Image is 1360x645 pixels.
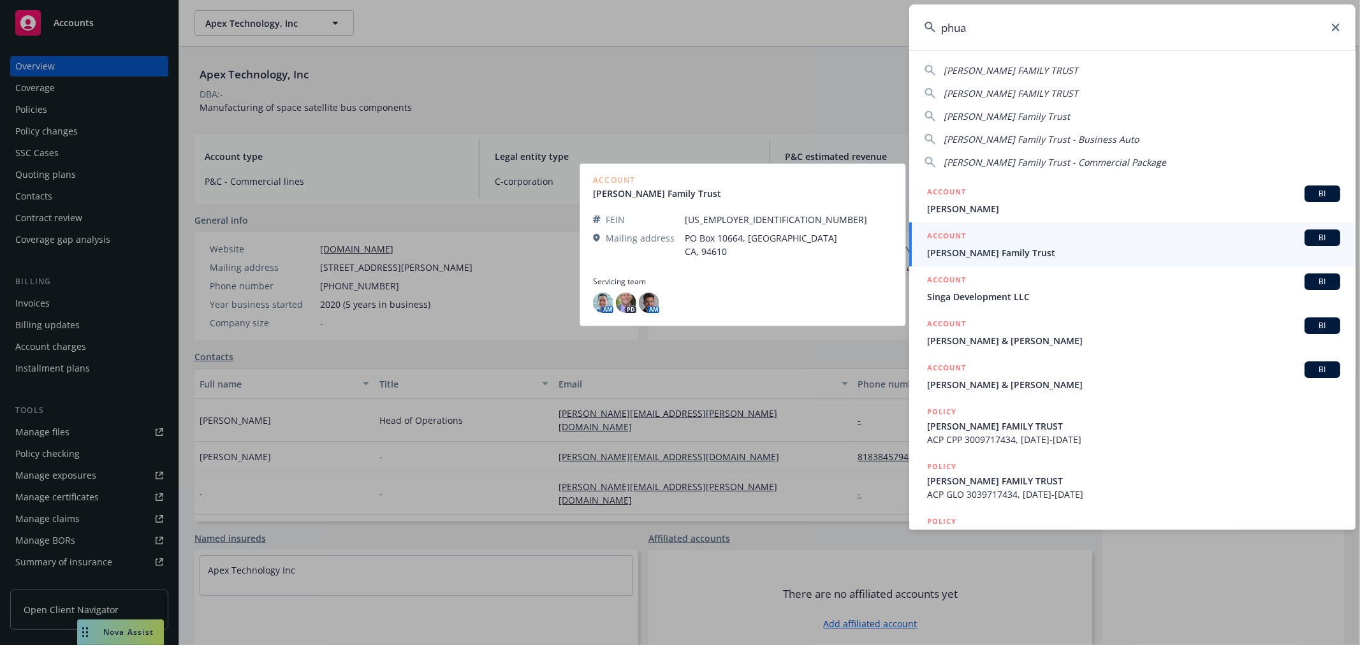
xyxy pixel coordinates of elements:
span: [PERSON_NAME] & [PERSON_NAME] [927,378,1340,391]
span: BI [1310,188,1335,199]
a: ACCOUNTBI[PERSON_NAME] [909,178,1356,222]
h5: POLICY [927,405,956,418]
span: [PERSON_NAME] Family Trust [927,246,1340,259]
span: [PERSON_NAME] Family Trust - Business Auto [944,133,1139,145]
span: [PERSON_NAME] FAMILY TRUST [927,419,1340,433]
input: Search... [909,4,1356,50]
span: ACP CPP 3009717434, [DATE]-[DATE] [927,433,1340,446]
h5: ACCOUNT [927,317,966,333]
span: [PERSON_NAME] Family Trust [944,110,1070,122]
a: ACCOUNTBI[PERSON_NAME] Family Trust [909,222,1356,266]
span: BI [1310,364,1335,375]
h5: ACCOUNT [927,229,966,245]
span: BI [1310,320,1335,331]
a: ACCOUNTBI[PERSON_NAME] & [PERSON_NAME] [909,310,1356,354]
a: ACCOUNTBI[PERSON_NAME] & [PERSON_NAME] [909,354,1356,398]
span: ACP GLO 3039717434, [DATE]-[DATE] [927,488,1340,501]
a: POLICY[PERSON_NAME] FAMILY TRUSTACP GLO 3039717434, [DATE]-[DATE] [909,453,1356,508]
span: [PERSON_NAME] & [PERSON_NAME] [927,334,1340,347]
a: ACCOUNTBISinga Development LLC [909,266,1356,310]
a: POLICY[PERSON_NAME] Family Trust - Commercial Umbrella [909,508,1356,563]
span: BI [1310,276,1335,287]
h5: ACCOUNT [927,361,966,377]
span: [PERSON_NAME] Family Trust - Commercial Package [944,156,1166,168]
span: [PERSON_NAME] FAMILY TRUST [944,87,1078,99]
h5: ACCOUNT [927,273,966,289]
h5: POLICY [927,515,956,528]
a: POLICY[PERSON_NAME] FAMILY TRUSTACP CPP 3009717434, [DATE]-[DATE] [909,398,1356,453]
span: [PERSON_NAME] [927,202,1340,215]
span: [PERSON_NAME] Family Trust - Commercial Umbrella [927,529,1340,542]
span: BI [1310,232,1335,243]
span: [PERSON_NAME] FAMILY TRUST [944,64,1078,76]
h5: ACCOUNT [927,185,966,201]
h5: POLICY [927,460,956,473]
span: [PERSON_NAME] FAMILY TRUST [927,474,1340,488]
span: Singa Development LLC [927,290,1340,303]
